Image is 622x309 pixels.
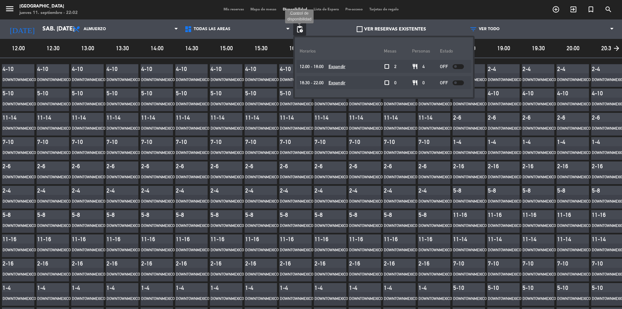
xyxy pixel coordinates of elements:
[107,236,123,243] div: 11-16
[349,198,372,205] div: DowntownMexico
[522,43,555,53] span: 19:30
[37,150,60,156] div: DowntownMexico
[592,198,615,205] div: DowntownMexico
[211,125,233,132] div: DowntownMexico
[488,187,504,194] div: 5-8
[107,187,123,194] div: 2-4
[37,90,53,97] div: 5-10
[245,198,268,205] div: DowntownMexico
[141,114,157,121] div: 11-14
[141,223,164,229] div: DowntownMexico
[349,211,365,218] div: 5-8
[3,138,19,145] div: 7-10
[280,174,303,181] div: DowntownMexico
[349,101,372,108] div: DowntownMexico
[394,79,397,87] span: 0
[37,187,53,194] div: 2-4
[592,125,615,132] div: DowntownMexico
[349,138,365,145] div: 7-10
[141,43,173,53] span: 14:00
[384,114,400,121] div: 11-14
[245,114,261,121] div: 11-14
[141,163,157,170] div: 2-6
[211,198,233,205] div: DowntownMexico
[245,101,268,108] div: DowntownMexico
[592,90,608,97] div: 4-10
[315,187,331,194] div: 2-4
[488,163,504,170] div: 2-16
[453,138,469,145] div: 1-4
[245,187,261,194] div: 2-4
[37,174,60,181] div: DowntownMexico
[211,138,227,145] div: 7-10
[592,114,608,121] div: 2-6
[280,223,303,229] div: DowntownMexico
[72,163,88,170] div: 2-6
[557,125,580,132] div: DowntownMexico
[453,187,469,194] div: 5-8
[419,223,441,229] div: DowntownMexico
[453,163,469,170] div: 2-16
[72,125,95,132] div: DowntownMexico
[247,8,280,11] span: Mapa de mesas
[107,90,123,97] div: 5-10
[280,114,296,121] div: 11-14
[176,174,199,181] div: DowntownMexico
[220,8,247,11] span: Mis reservas
[245,90,261,97] div: 5-10
[107,150,129,156] div: DowntownMexico
[357,26,426,33] label: VER RESERVAS EXISTENTES
[384,64,390,69] span: check_box_outline_blank
[453,114,469,121] div: 2-6
[349,223,372,229] div: DowntownMexico
[141,90,157,97] div: 5-10
[422,63,425,70] span: 4
[592,150,615,156] div: DowntownMexico
[592,77,615,83] div: DowntownMexico
[412,42,440,60] div: personas
[3,163,19,170] div: 2-6
[412,64,418,69] span: restaurant
[310,8,342,11] span: Lista de Espera
[280,65,296,72] div: 4-10
[557,187,573,194] div: 5-8
[141,65,157,72] div: 4-10
[366,8,402,11] span: Tarjetas de regalo
[300,79,324,87] span: 18:30 - 22:00
[384,223,407,229] div: DowntownMexico
[587,6,595,13] i: turned_in_not
[245,150,268,156] div: DowntownMexico
[71,43,104,53] span: 13:00
[315,198,337,205] div: DowntownMexico
[611,41,622,55] i: arrow_forward
[245,174,268,181] div: DowntownMexico
[211,114,227,121] div: 11-14
[72,65,88,72] div: 4-10
[245,65,261,72] div: 4-10
[37,77,60,83] div: DowntownMexico
[141,150,164,156] div: DowntownMexico
[342,8,366,11] span: Pre-acceso
[453,77,476,83] div: DowntownMexico
[211,236,227,243] div: 11-16
[422,79,425,87] span: 0
[107,138,123,145] div: 7-10
[557,65,573,72] div: 2-4
[37,163,53,170] div: 2-6
[3,65,19,72] div: 4-10
[419,187,435,194] div: 2-4
[419,138,435,145] div: 7-10
[488,77,511,83] div: DowntownMexico
[245,223,268,229] div: DowntownMexico
[3,150,25,156] div: DowntownMexico
[72,198,95,205] div: DowntownMexico
[3,236,19,243] div: 11-16
[72,101,95,108] div: DowntownMexico
[488,211,504,218] div: 11-16
[300,42,384,60] div: Horarios
[280,8,310,11] span: Disponibilidad
[315,223,337,229] div: DowntownMexico
[245,77,268,83] div: DowntownMexico
[280,125,303,132] div: DowntownMexico
[37,198,60,205] div: DowntownMexico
